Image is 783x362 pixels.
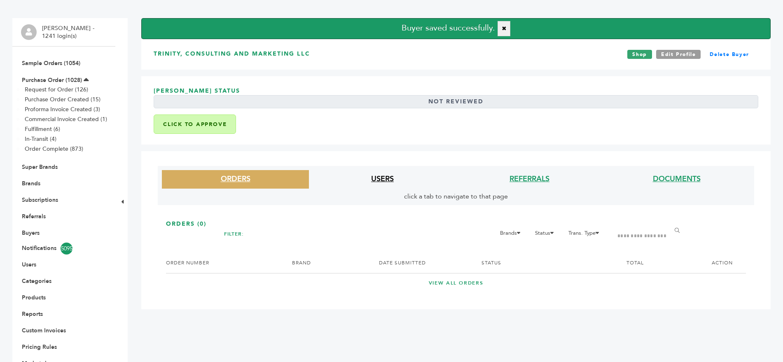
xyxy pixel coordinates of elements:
[166,252,282,273] th: ORDER NUMBER
[705,50,754,59] a: Delete Buyer
[42,24,96,40] li: [PERSON_NAME] - 1241 login(s)
[22,261,36,269] a: Users
[22,243,106,255] a: Notifications5095
[154,87,758,114] h3: [PERSON_NAME] Status
[22,327,66,334] a: Custom Invoices
[25,145,83,153] a: Order Complete (873)
[224,228,244,240] h2: FILTER:
[611,228,675,244] input: Filter by keywords
[166,220,746,228] h1: ORDERS (0)
[21,24,37,40] img: profile.png
[25,105,100,113] a: Proforma Invoice Created (3)
[22,76,82,84] a: Purchase Order (1028)
[496,228,529,242] li: Brands
[282,252,369,273] th: BRAND
[369,252,471,273] th: DATE SUBMITTED
[22,229,40,237] a: Buyers
[689,252,746,273] th: ACTION
[166,280,746,287] a: VIEW ALL ORDERS
[564,228,608,242] li: Trans. Type
[627,50,652,59] a: Shop
[25,125,60,133] a: Fulfillment (6)
[22,213,46,220] a: Referrals
[22,294,46,301] a: Products
[25,96,101,103] a: Purchase Order Created (15)
[402,22,495,33] span: Buyer saved successfully.
[404,192,508,201] span: click a tab to navigate to that page
[22,277,51,285] a: Categories
[25,86,88,93] a: Request for Order (126)
[531,228,563,242] li: Status
[221,174,250,184] a: ORDERS
[471,252,616,273] th: STATUS
[25,115,107,123] a: Commercial Invoice Created (1)
[154,95,758,108] div: Not Reviewed
[22,163,58,171] a: Super Brands
[653,174,701,184] a: DOCUMENTS
[61,243,72,255] span: 5095
[656,50,701,59] a: Edit Profile
[498,21,510,37] button: ✖
[22,59,80,67] a: Sample Orders (1054)
[371,174,394,184] a: USERS
[22,310,43,318] a: Reports
[154,50,310,59] h3: Trinity, consulting and marketing LLC
[510,174,549,184] a: REFERRALS
[22,343,57,351] a: Pricing Rules
[25,135,56,143] a: In-Transit (4)
[616,252,689,273] th: TOTAL
[22,196,58,204] a: Subscriptions
[154,114,236,134] button: Click to Approve
[22,180,40,187] a: Brands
